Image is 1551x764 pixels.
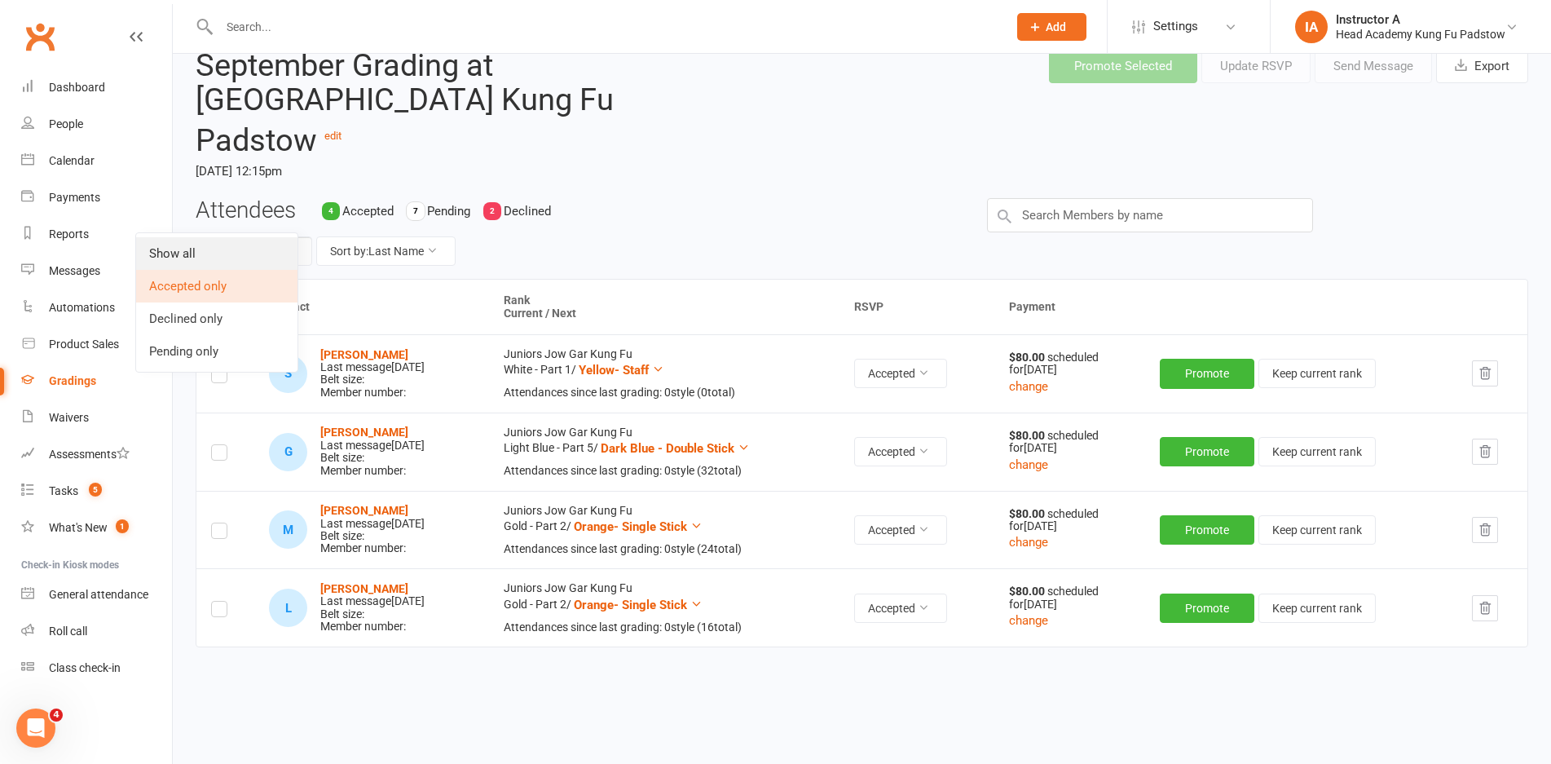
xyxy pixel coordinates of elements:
button: change [1009,455,1048,475]
button: Keep current rank [1258,359,1376,388]
div: Instructor A [1336,12,1505,27]
button: Dark Blue - Double Stick [601,439,750,458]
a: edit [324,130,341,142]
a: What's New1 [21,510,172,546]
iframe: Intercom live chat [16,709,55,748]
div: Roll call [49,625,87,638]
th: Contact [254,280,489,334]
button: Orange- Single Stick [574,595,703,615]
button: Yellow- Staff [579,360,664,380]
button: Keep current rank [1258,515,1376,545]
span: Add [1046,20,1066,33]
time: [DATE] 12:15pm [196,157,737,185]
span: Orange- Single Stick [574,598,687,612]
strong: [PERSON_NAME] [320,582,408,595]
a: Product Sales [21,326,172,363]
a: [PERSON_NAME] [320,426,408,439]
strong: $80.00 [1009,507,1047,520]
div: IA [1295,11,1328,43]
button: change [1009,611,1048,630]
button: Add [1017,13,1086,41]
a: Tasks 5 [21,473,172,510]
button: Accepted [854,437,947,466]
a: Show all [136,237,297,270]
span: Orange- Single Stick [574,519,687,534]
span: Pending [427,204,470,219]
div: Head Academy Kung Fu Padstow [1336,27,1505,42]
div: Dashboard [49,81,105,94]
button: Accepted [854,515,947,545]
div: 7 [407,202,425,220]
div: Gradings [49,374,96,387]
button: Accepted [854,594,947,623]
a: People [21,106,172,143]
span: Dark Blue - Double Stick [601,441,734,456]
strong: [PERSON_NAME] [320,348,408,361]
span: Yellow- Staff [579,363,649,378]
button: change [1009,532,1048,552]
div: George Proops [269,433,307,471]
button: change [1009,377,1048,396]
button: Export [1436,49,1528,83]
div: Attendances since last grading: 0 style ( 0 total) [504,386,824,399]
a: Pending only [136,335,297,368]
div: What's New [49,521,108,534]
div: scheduled for [DATE] [1009,430,1130,455]
div: Product Sales [49,338,119,351]
span: 5 [89,483,102,497]
div: Payments [49,191,100,204]
div: Lucy Vogel [269,589,307,627]
strong: $80.00 [1009,585,1047,598]
button: Promote [1160,594,1254,623]
td: Juniors Jow Gar Kung Fu Light Blue - Part 5 / [489,413,839,491]
div: Last message [DATE] [320,439,425,452]
h2: September Grading at [GEOGRAPHIC_DATA] Kung Fu Padstow [196,49,737,157]
div: 2 [483,202,501,220]
button: Orange- Single Stick [574,517,703,537]
div: Last message [DATE] [320,361,425,373]
div: Last message [DATE] [320,595,425,607]
button: Accepted [854,359,947,388]
div: Belt size: Member number: [320,505,425,555]
a: General attendance kiosk mode [21,576,172,613]
div: Attendances since last grading: 0 style ( 32 total) [504,465,824,477]
span: Declined [504,204,551,219]
a: Assessments [21,436,172,473]
button: Promote [1160,515,1254,545]
span: 1 [116,519,129,533]
a: Payments [21,179,172,216]
div: Last message [DATE] [320,518,425,530]
div: Attendances since last grading: 0 style ( 16 total) [504,621,824,634]
div: Reports [49,227,89,241]
div: 4 [322,202,340,220]
a: Declined only [136,303,297,335]
button: Sort by:Last Name [316,236,456,266]
div: scheduled for [DATE] [1009,585,1130,611]
a: Waivers [21,400,172,436]
button: Promote [1160,359,1254,388]
a: Dashboard [21,69,172,106]
div: Class check-in [49,661,121,674]
a: Clubworx [20,16,60,57]
td: Juniors Jow Gar Kung Fu Gold - Part 2 / [489,568,839,647]
div: scheduled for [DATE] [1009,508,1130,533]
div: Attendances since last grading: 0 style ( 24 total) [504,543,824,555]
div: Max Retsos [269,510,307,549]
div: Messages [49,264,100,277]
div: Skyrah Candado [269,355,307,393]
div: Automations [49,301,115,314]
a: Reports [21,216,172,253]
div: Tasks [49,484,78,497]
strong: $80.00 [1009,429,1047,442]
div: Belt size: Member number: [320,349,425,400]
th: Rank Current / Next [489,280,839,334]
a: Automations [21,289,172,326]
td: Juniors Jow Gar Kung Fu Gold - Part 2 / [489,491,839,569]
a: Class kiosk mode [21,650,172,687]
input: Search Members by name [987,198,1313,232]
span: Settings [1153,8,1198,45]
span: Accepted [342,204,394,219]
button: Keep current rank [1258,437,1376,466]
input: Search... [214,15,996,38]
